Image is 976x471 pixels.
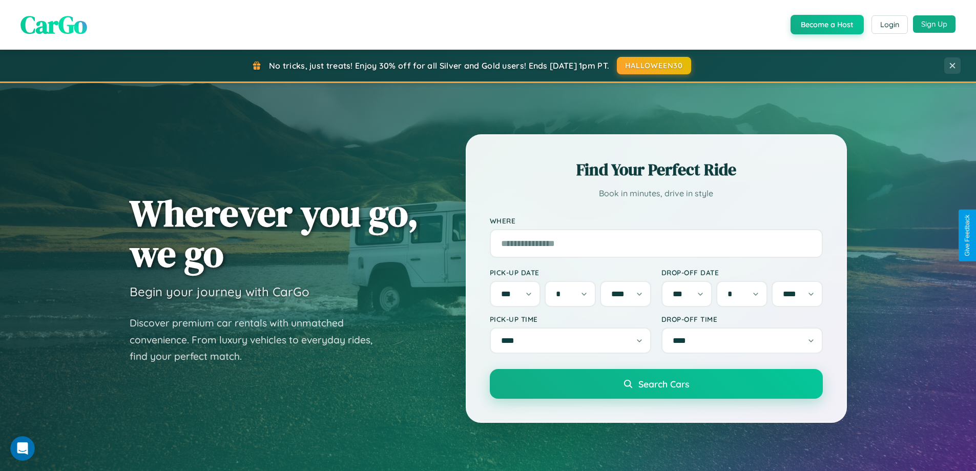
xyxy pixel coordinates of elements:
label: Drop-off Time [661,315,823,323]
button: Search Cars [490,369,823,399]
p: Discover premium car rentals with unmatched convenience. From luxury vehicles to everyday rides, ... [130,315,386,365]
button: Become a Host [791,15,864,34]
label: Pick-up Time [490,315,651,323]
button: Sign Up [913,15,956,33]
h1: Wherever you go, we go [130,193,419,274]
button: HALLOWEEN30 [617,57,691,74]
span: No tricks, just treats! Enjoy 30% off for all Silver and Gold users! Ends [DATE] 1pm PT. [269,60,609,71]
h3: Begin your journey with CarGo [130,284,309,299]
span: CarGo [20,8,87,42]
button: Login [871,15,908,34]
label: Pick-up Date [490,268,651,277]
span: Search Cars [638,378,689,390]
iframe: Intercom live chat [10,436,35,461]
h2: Find Your Perfect Ride [490,158,823,181]
label: Drop-off Date [661,268,823,277]
p: Book in minutes, drive in style [490,186,823,201]
label: Where [490,216,823,225]
div: Give Feedback [964,215,971,256]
